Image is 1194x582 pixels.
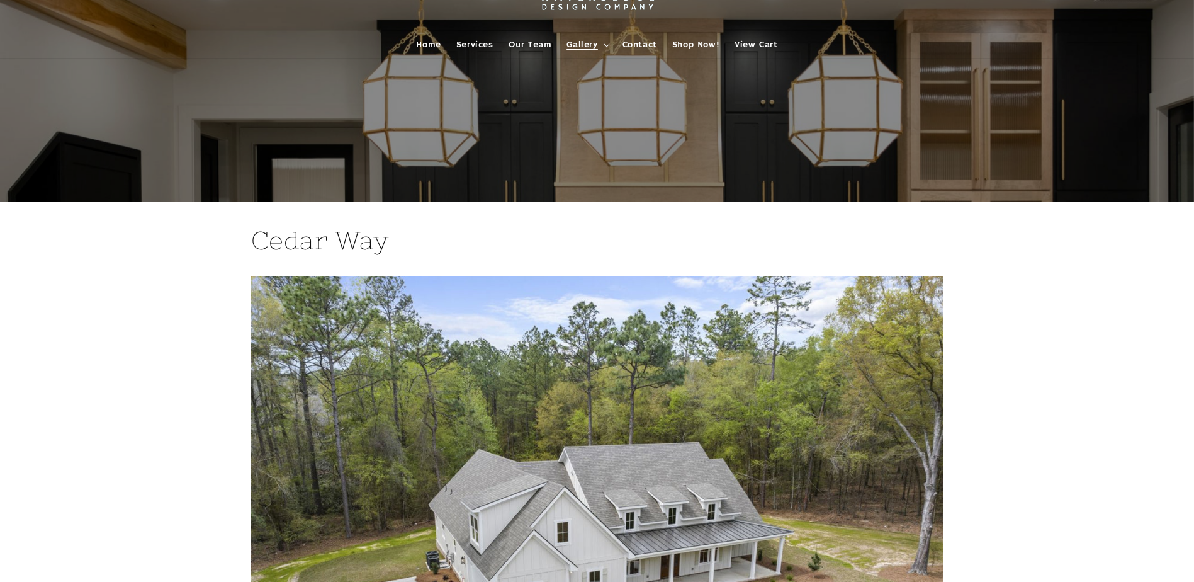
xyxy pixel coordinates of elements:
[456,39,493,50] span: Services
[672,39,719,50] span: Shop Now!
[735,39,777,50] span: View Cart
[501,31,560,58] a: Our Team
[622,39,657,50] span: Contact
[615,31,665,58] a: Contact
[449,31,501,58] a: Services
[727,31,785,58] a: View Cart
[416,39,441,50] span: Home
[408,31,448,58] a: Home
[251,224,943,257] h2: Cedar Way
[559,31,614,58] summary: Gallery
[509,39,552,50] span: Our Team
[665,31,727,58] a: Shop Now!
[566,39,597,50] span: Gallery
